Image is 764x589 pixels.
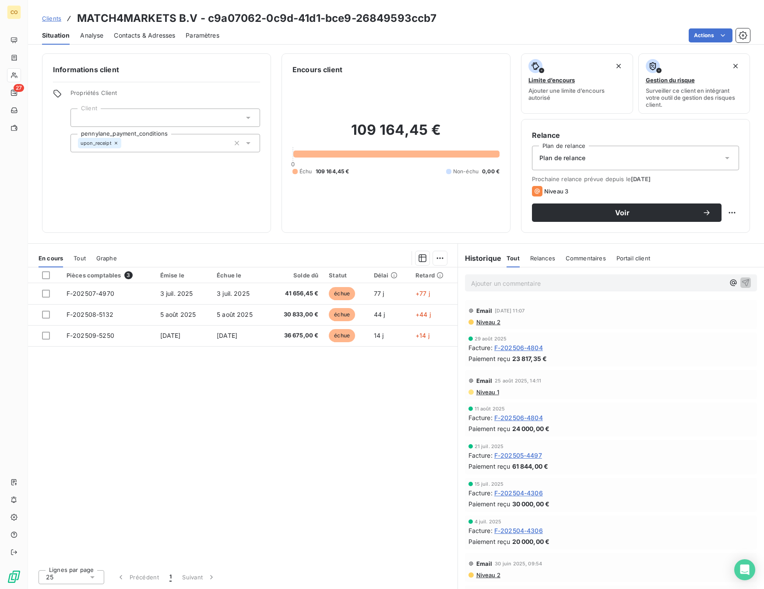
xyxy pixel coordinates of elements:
span: Email [476,377,493,384]
span: F-202504-4306 [494,526,543,535]
h3: MATCH4MARKETS B.V - c9a07062-0c9d-41d1-bce9-26849593ccb7 [77,11,437,26]
span: Analyse [80,31,103,40]
span: 20 000,00 € [512,537,550,546]
span: Échu [299,168,312,175]
span: 5 août 2025 [160,311,196,318]
span: Voir [542,209,702,216]
span: Paiement reçu [468,537,511,546]
span: Relances [530,255,555,262]
span: 11 août 2025 [475,406,505,411]
span: Niveau 2 [475,571,500,578]
button: Voir [532,203,722,222]
span: Niveau 1 [475,389,499,396]
span: 61 844,00 € [512,462,549,471]
span: 30 juin 2025, 09:54 [495,561,542,566]
span: Email [476,560,493,567]
div: Statut [329,272,363,279]
span: Surveiller ce client en intégrant votre outil de gestion des risques client. [646,87,743,108]
h6: Relance [532,130,739,140]
span: Email [476,307,493,314]
img: Logo LeanPay [7,570,21,584]
span: 30 833,00 € [273,310,318,319]
span: 41 656,45 € [273,289,318,298]
button: Précédent [111,568,164,586]
span: F-202506-4804 [494,413,543,422]
span: [DATE] [631,175,651,182]
button: Suivant [177,568,221,586]
input: Ajouter une valeur [78,114,85,122]
span: Graphe [96,255,117,262]
span: 0,00 € [482,168,500,175]
span: [DATE] [160,332,181,339]
span: +44 j [415,311,431,318]
span: 3 juil. 2025 [160,290,193,297]
span: 25 août 2025, 14:11 [495,378,541,383]
span: échue [329,308,355,321]
span: Paiement reçu [468,462,511,471]
span: F-202507-4970 [67,290,114,297]
div: Retard [415,272,452,279]
span: [DATE] 11:07 [495,308,525,313]
button: 1 [164,568,177,586]
span: 0 [291,161,295,168]
span: 23 817,35 € [512,354,547,363]
div: Open Intercom Messenger [734,559,755,580]
h6: Historique [458,253,502,263]
span: F-202504-4306 [494,488,543,498]
span: Niveau 2 [475,319,500,326]
span: 44 j [374,311,385,318]
span: Prochaine relance prévue depuis le [532,175,739,182]
span: Situation [42,31,70,40]
span: 4 juil. 2025 [475,519,502,524]
span: Plan de relance [539,154,585,162]
span: 3 juil. 2025 [217,290,250,297]
span: 14 j [374,332,384,339]
span: Facture : [468,526,493,535]
span: Propriétés Client [70,89,260,102]
a: Clients [42,14,61,23]
h6: Informations client [53,64,260,75]
span: Niveau 3 [544,188,568,195]
button: Actions [689,28,732,42]
div: Solde dû [273,272,318,279]
span: 1 [169,573,172,582]
button: Gestion du risqueSurveiller ce client en intégrant votre outil de gestion des risques client. [638,53,750,114]
span: 36 675,00 € [273,331,318,340]
span: Facture : [468,451,493,460]
span: échue [329,329,355,342]
span: Clients [42,15,61,22]
span: F-202509-5250 [67,332,114,339]
span: Tout [74,255,86,262]
span: 25 [46,573,53,582]
span: 15 juil. 2025 [475,481,504,487]
span: Tout [507,255,520,262]
span: +14 j [415,332,430,339]
span: Paramètres [186,31,219,40]
span: Paiement reçu [468,424,511,433]
span: +77 j [415,290,430,297]
span: F-202508-5132 [67,311,113,318]
span: En cours [39,255,63,262]
span: 77 j [374,290,384,297]
span: 27 [14,84,24,92]
span: 29 août 2025 [475,336,507,341]
span: Commentaires [566,255,606,262]
span: Portail client [616,255,650,262]
span: Paiement reçu [468,354,511,363]
div: Échue le [217,272,263,279]
div: Émise le [160,272,206,279]
span: 109 164,45 € [316,168,349,175]
span: Facture : [468,488,493,498]
div: Pièces comptables [67,271,150,279]
span: Gestion du risque [646,77,695,84]
div: CO [7,5,21,19]
span: échue [329,287,355,300]
span: Facture : [468,413,493,422]
span: Ajouter une limite d’encours autorisé [528,87,626,101]
span: 3 [124,271,132,279]
span: Facture : [468,343,493,352]
span: Limite d’encours [528,77,575,84]
span: F-202505-4497 [494,451,542,460]
span: Non-échu [453,168,479,175]
span: Contacts & Adresses [114,31,175,40]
